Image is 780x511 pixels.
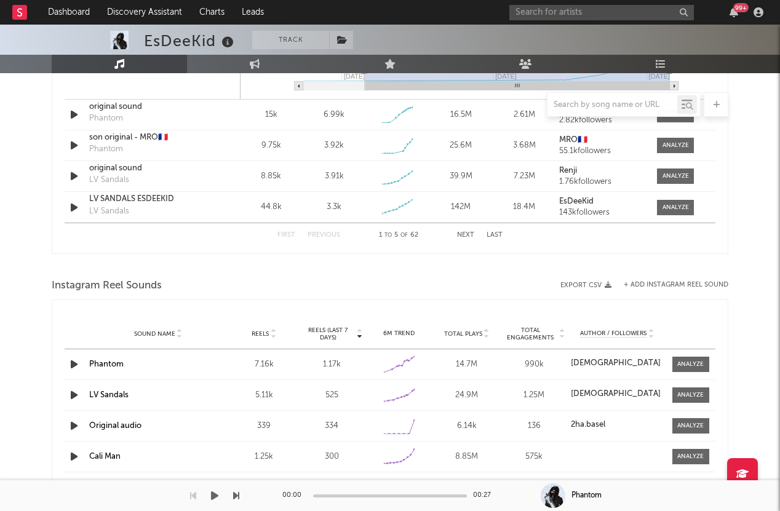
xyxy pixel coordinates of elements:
[89,391,129,399] a: LV Sandals
[473,488,498,503] div: 00:27
[89,453,121,461] a: Cali Man
[559,178,645,186] div: 1.76k followers
[242,201,300,213] div: 44.8k
[89,205,129,218] div: LV Sandals
[327,201,341,213] div: 3.3k
[496,201,553,213] div: 18.4M
[301,451,362,463] div: 300
[571,390,663,398] a: [DEMOGRAPHIC_DATA]
[368,329,430,338] div: 6M Trend
[233,358,295,371] div: 7.16k
[559,167,577,175] strong: Renji
[233,389,295,402] div: 5.11k
[559,197,594,205] strong: EsDeeKid
[436,358,498,371] div: 14.7M
[611,282,728,288] div: + Add Instagram Reel Sound
[301,420,362,432] div: 334
[89,113,123,125] div: Phantom
[580,330,647,338] span: Author / Followers
[89,422,141,430] a: Original audio
[325,170,344,183] div: 3.91k
[457,232,474,239] button: Next
[242,140,300,152] div: 9.75k
[324,140,344,152] div: 3.92k
[560,282,611,289] button: Export CSV
[559,116,645,125] div: 2.82k followers
[487,232,503,239] button: Last
[89,132,218,144] a: son original - MRO🇫🇷
[624,282,728,288] button: + Add Instagram Reel Sound
[571,390,661,398] strong: [DEMOGRAPHIC_DATA]
[89,360,124,368] a: Phantom
[308,232,340,239] button: Previous
[649,73,671,80] text: [DATE]
[252,31,329,49] button: Track
[509,5,694,20] input: Search for artists
[559,136,645,145] a: MRO🇫🇷
[730,7,738,17] button: 99+
[301,327,355,341] span: Reels (last 7 days)
[571,359,661,367] strong: [DEMOGRAPHIC_DATA]
[432,201,490,213] div: 142M
[52,279,162,293] span: Instagram Reel Sounds
[242,170,300,183] div: 8.85k
[436,451,498,463] div: 8.85M
[301,358,362,371] div: 1.17k
[571,490,602,501] div: Phantom
[282,488,307,503] div: 00:00
[444,330,482,338] span: Total Plays
[571,359,663,368] a: [DEMOGRAPHIC_DATA]
[547,100,677,110] input: Search by song name or URL
[277,232,295,239] button: First
[400,232,408,238] span: of
[365,228,432,243] div: 1 5 62
[559,167,645,175] a: Renji
[571,421,605,429] strong: 2ha.basel
[436,389,498,402] div: 24.9M
[252,330,269,338] span: Reels
[233,420,295,432] div: 339
[436,420,498,432] div: 6.14k
[559,197,645,206] a: EsDeeKid
[504,358,565,371] div: 990k
[496,170,553,183] div: 7.23M
[504,420,565,432] div: 136
[559,136,587,144] strong: MRO🇫🇷
[733,3,749,12] div: 99 +
[496,140,553,152] div: 3.68M
[504,389,565,402] div: 1.25M
[432,170,490,183] div: 39.9M
[432,140,490,152] div: 25.6M
[301,389,362,402] div: 525
[89,143,123,156] div: Phantom
[89,193,218,205] a: LV SANDALS ESDEEKID
[504,327,558,341] span: Total Engagements
[384,232,392,238] span: to
[233,451,295,463] div: 1.25k
[89,174,129,186] div: LV Sandals
[571,421,663,429] a: 2ha.basel
[559,147,645,156] div: 55.1k followers
[559,208,645,217] div: 143k followers
[144,31,237,51] div: EsDeeKid
[504,451,565,463] div: 575k
[134,330,175,338] span: Sound Name
[89,162,218,175] a: original sound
